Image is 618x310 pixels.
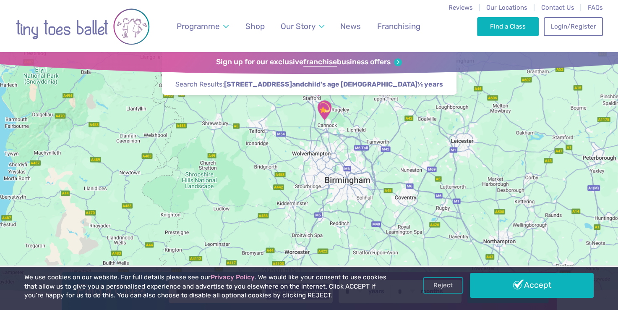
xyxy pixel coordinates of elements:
a: Accept [470,273,594,297]
a: Our Story [276,16,328,36]
a: Login/Register [544,17,602,36]
a: Privacy Policy [211,273,255,281]
strong: franchise [303,58,337,67]
a: Franchising [373,16,424,36]
a: Sign up for our exclusivefranchisebusiness offers [216,58,402,67]
a: Programme [172,16,232,36]
div: Huntington Community Centre [314,100,335,121]
span: child's age [DEMOGRAPHIC_DATA]½ years [304,80,443,89]
a: Reject [423,277,463,293]
a: FAQs [588,4,603,11]
span: Programme [177,21,220,31]
span: Shop [245,21,265,31]
a: Our Locations [486,4,527,11]
span: News [340,21,361,31]
p: We use cookies on our website. For full details please see our . We would like your consent to us... [24,273,394,300]
div: Tiny Toes Ballet Dance Studio [308,76,329,97]
strong: and [224,80,443,88]
a: Shop [241,16,269,36]
img: tiny toes ballet [16,5,150,48]
a: Contact Us [541,4,574,11]
span: Our Story [281,21,316,31]
span: [STREET_ADDRESS] [224,80,292,89]
span: Franchising [377,21,420,31]
a: Find a Class [477,17,539,36]
a: News [336,16,365,36]
a: Reviews [449,4,473,11]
